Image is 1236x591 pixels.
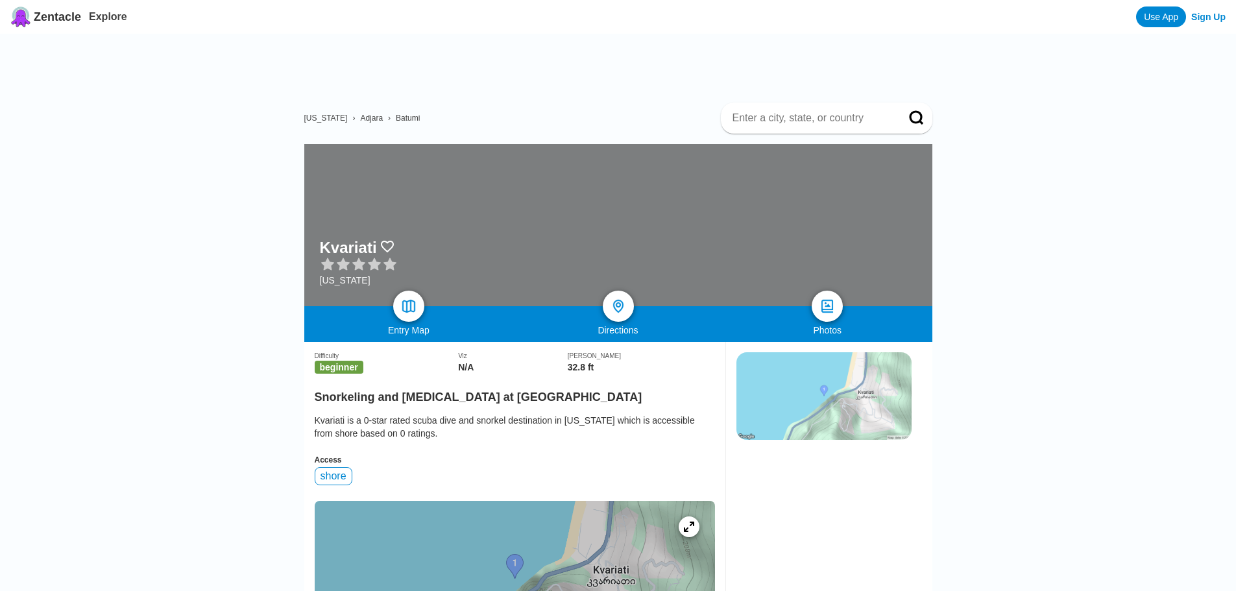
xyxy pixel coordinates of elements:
div: N/A [458,362,568,372]
div: Kvariati is a 0-star rated scuba dive and snorkel destination in [US_STATE] which is accessible f... [315,414,715,440]
div: Viz [458,352,568,359]
h2: Snorkeling and [MEDICAL_DATA] at [GEOGRAPHIC_DATA] [315,383,715,404]
h1: Kvariati [320,239,377,257]
img: photos [819,298,835,314]
img: map [401,298,417,314]
div: [PERSON_NAME] [568,352,715,359]
a: Sign Up [1191,12,1226,22]
a: [US_STATE] [304,114,348,123]
span: › [352,114,355,123]
a: Batumi [396,114,420,123]
div: Entry Map [304,325,514,335]
input: Enter a city, state, or country [731,112,891,125]
a: Adjara [360,114,383,123]
span: beginner [315,361,363,374]
a: Explore [89,11,127,22]
img: directions [611,298,626,314]
div: Directions [513,325,723,335]
a: Zentacle logoZentacle [10,6,81,27]
span: › [388,114,391,123]
span: Zentacle [34,10,81,24]
div: Access [315,455,715,464]
div: shore [315,467,352,485]
div: [US_STATE] [320,275,398,285]
a: photos [812,291,843,322]
div: Difficulty [315,352,459,359]
a: map [393,291,424,322]
div: Photos [723,325,932,335]
img: staticmap [736,352,912,440]
div: 32.8 ft [568,362,715,372]
a: Use App [1136,6,1186,27]
img: Zentacle logo [10,6,31,27]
